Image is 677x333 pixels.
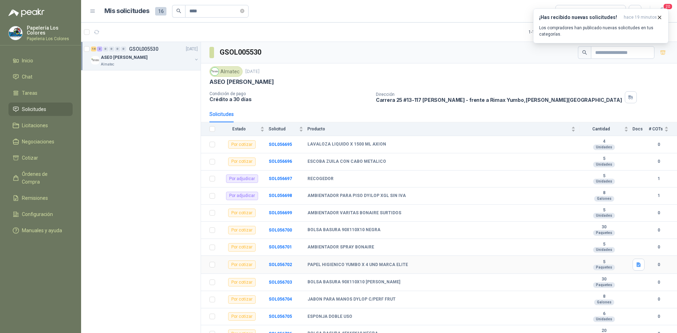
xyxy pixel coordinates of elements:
[269,262,292,267] b: SOL056702
[22,73,32,81] span: Chat
[22,170,66,186] span: Órdenes de Compra
[593,144,615,150] div: Unidades
[228,140,256,149] div: Por cotizar
[649,158,669,165] b: 0
[8,151,73,165] a: Cotizar
[228,209,256,217] div: Por cotizar
[27,25,73,35] p: Papelería Los Colores
[209,66,243,77] div: Almatec
[580,294,628,300] b: 8
[307,142,386,147] b: LAVALOZA LIQUIDO X 1500 ML AXION
[582,50,587,55] span: search
[97,47,102,51] div: 2
[269,159,292,164] a: SOL056696
[22,227,62,234] span: Manuales y ayuda
[594,300,614,305] div: Galones
[649,141,669,148] b: 0
[240,9,244,13] span: close-circle
[593,265,615,270] div: Paquetes
[593,213,615,218] div: Unidades
[220,47,262,58] h3: GSOL005530
[219,122,269,136] th: Estado
[269,122,307,136] th: Solicitud
[580,156,628,162] b: 5
[649,296,669,303] b: 0
[307,210,401,216] b: AMBIENTADOR VARITAS BONAIRE SURTIDOS
[121,47,126,51] div: 0
[109,47,114,51] div: 0
[269,280,292,285] a: SOL056703
[656,5,669,18] button: 20
[22,122,48,129] span: Licitaciones
[649,261,669,268] b: 0
[8,119,73,132] a: Licitaciones
[219,127,259,131] span: Estado
[27,37,73,41] p: Papeleria Los Colores
[269,245,292,249] b: SOL056701
[176,8,181,13] span: search
[228,278,256,286] div: Por cotizar
[209,78,274,86] p: ASEO [PERSON_NAME]
[226,174,258,183] div: Por adjudicar
[593,230,615,236] div: Paquetes
[307,159,386,165] b: ESCOBA ZUILA CON CABO METALICO
[8,54,73,67] a: Inicio
[376,92,622,97] p: Dirección
[22,57,33,64] span: Inicio
[649,122,677,136] th: # COTs
[228,243,256,252] div: Por cotizar
[22,105,46,113] span: Solicitudes
[228,226,256,234] div: Por cotizar
[209,91,370,96] p: Condición de pago
[580,277,628,282] b: 30
[8,8,44,17] img: Logo peakr
[8,103,73,116] a: Solicitudes
[649,175,669,182] b: 1
[593,247,615,253] div: Unidades
[269,210,292,215] a: SOL056699
[649,127,663,131] span: # COTs
[580,259,628,265] b: 5
[269,228,292,233] a: SOL056700
[8,224,73,237] a: Manuales y ayuda
[245,68,260,75] p: [DATE]
[240,8,244,14] span: close-circle
[307,245,374,250] b: AMBIENTADOR SPRAY BONAIRE
[539,25,663,37] p: Los compradores han publicado nuevas solicitudes en tus categorías.
[307,122,580,136] th: Producto
[101,54,147,61] p: ASEO [PERSON_NAME]
[269,193,292,198] b: SOL056698
[211,68,219,75] img: Company Logo
[269,142,292,147] a: SOL056695
[101,62,114,67] p: Almatec
[649,192,669,199] b: 1
[580,173,628,179] b: 5
[9,26,22,40] img: Company Logo
[115,47,120,51] div: 0
[633,122,649,136] th: Docs
[376,97,622,103] p: Carrera 25 #13-117 [PERSON_NAME] - frente a Rimax Yumbo , [PERSON_NAME][GEOGRAPHIC_DATA]
[580,122,633,136] th: Cantidad
[186,46,198,53] p: [DATE]
[533,8,669,43] button: ¡Has recibido nuevas solicitudes!hace 19 minutos Los compradores han publicado nuevas solicitudes...
[560,7,575,15] div: Todas
[649,279,669,286] b: 0
[269,297,292,302] a: SOL056704
[209,96,370,102] p: Crédito a 30 días
[307,227,380,233] b: BOLSA BASURA 90X110X10 NEGRA
[8,86,73,100] a: Tareas
[209,110,234,118] div: Solicitudes
[580,190,628,196] b: 8
[580,224,628,230] b: 30
[8,191,73,205] a: Remisiones
[580,127,623,131] span: Cantidad
[307,297,396,302] b: JABON PARA MANOS DYLOP C/PERF FRUT
[8,167,73,189] a: Órdenes de Compra
[307,193,406,199] b: AMBIENTADOR PARA PISO DYILOP XGL SIN IVA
